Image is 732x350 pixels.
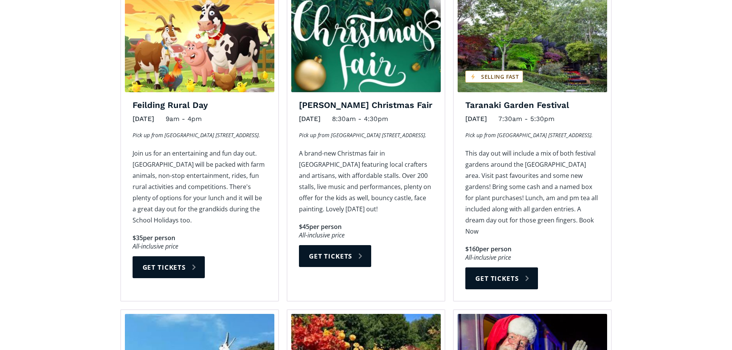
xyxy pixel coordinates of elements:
a: Get tickets [299,245,371,267]
div: [DATE] [299,113,320,125]
div: All-inclusive price [133,242,267,250]
p: A brand-new Christmas fair in [GEOGRAPHIC_DATA] featuring local crafters and artisans, with affor... [299,148,433,215]
p: Pick up from [GEOGRAPHIC_DATA] [STREET_ADDRESS]. [133,130,267,140]
a: Get tickets [465,267,538,289]
div: [DATE] [465,113,487,125]
div: per person [143,234,175,242]
div: per person [309,222,342,231]
div: $45 [299,222,309,231]
h4: [PERSON_NAME] Christmas Fair [299,100,433,111]
div: $160 [465,245,479,254]
a: Get tickets [133,256,205,278]
div: 9am - 4pm [166,113,202,125]
div: $35 [133,234,143,242]
h4: Taranaki Garden Festival [465,100,599,111]
div: Selling fast [465,71,523,83]
p: Join us for an entertaining and fun day out. [GEOGRAPHIC_DATA] will be packed with farm animals, ... [133,148,267,226]
div: 8:30am - 4:30pm [332,113,388,125]
p: Pick up from [GEOGRAPHIC_DATA] [STREET_ADDRESS]. [299,130,433,140]
p: This day out will include a mix of both festival gardens around the [GEOGRAPHIC_DATA] area. Visit... [465,148,599,237]
div: 7:30am - 5:30pm [498,113,554,125]
p: Pick up from [GEOGRAPHIC_DATA] [STREET_ADDRESS]. [465,130,599,140]
div: [DATE] [133,113,154,125]
div: All-inclusive price [465,254,599,262]
div: All-inclusive price [299,231,433,239]
div: per person [479,245,511,254]
h4: Feilding Rural Day [133,100,267,111]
